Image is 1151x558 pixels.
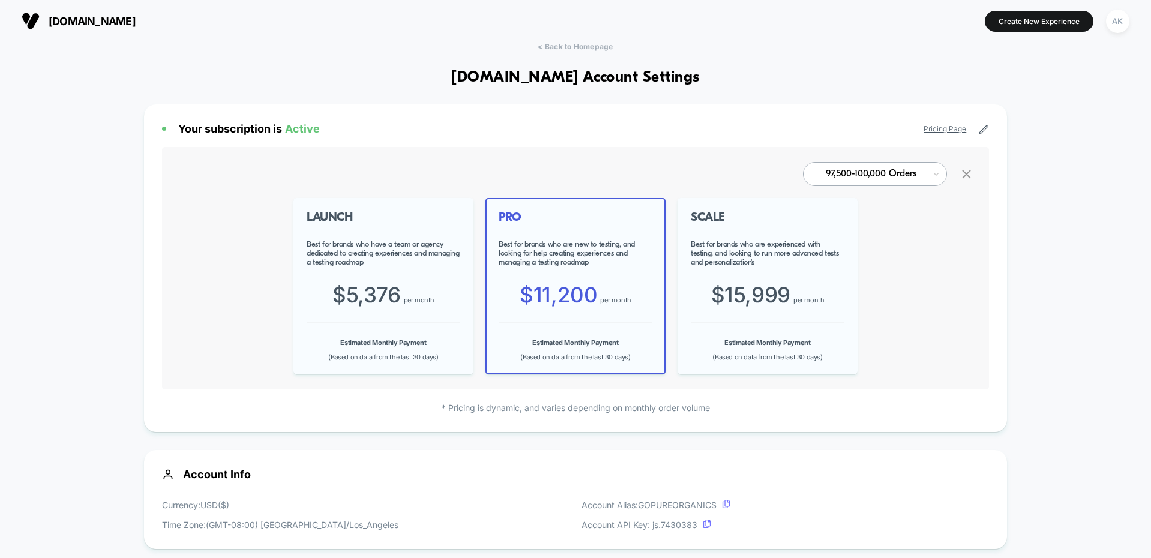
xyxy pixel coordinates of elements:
div: 97,500-100,000 Orders [817,169,925,180]
span: per month [793,296,824,304]
span: (Based on data from the last 30 days) [520,353,630,361]
span: LAUNCH [307,211,460,225]
span: per month [600,296,631,304]
span: < Back to Homepage [538,42,613,51]
b: Estimated Monthly Payment [340,338,426,347]
button: AK [1102,9,1133,34]
p: Time Zone: (GMT-08:00) [GEOGRAPHIC_DATA]/Los_Angeles [162,518,398,531]
span: Best for brands who are experienced with testing, and looking to run more advanced tests and pers... [691,240,844,267]
div: AK [1106,10,1129,33]
span: PRO [499,211,652,225]
span: $ 15,999 [711,282,790,307]
span: $ 11,200 [520,282,597,307]
span: Best for brands who are new to testing, and looking for help creating experiences and managing a ... [499,240,652,267]
button: [DOMAIN_NAME] [18,11,139,31]
button: Create New Experience [985,11,1093,32]
img: Visually logo [22,12,40,30]
p: * Pricing is dynamic, and varies depending on monthly order volume [162,401,990,414]
b: Estimated Monthly Payment [532,338,618,347]
span: [DOMAIN_NAME] [49,15,136,28]
span: (Based on data from the last 30 days) [712,353,822,361]
h1: [DOMAIN_NAME] Account Settings [451,69,699,86]
b: Estimated Monthly Payment [724,338,810,347]
span: Active [285,122,320,135]
span: Account Info [162,468,990,481]
span: per month [404,296,434,304]
span: $ 5,376 [332,282,401,307]
p: Account Alias: GOPUREORGANICS [582,499,730,511]
span: Your subscription is [178,122,320,135]
span: (Based on data from the last 30 days) [328,353,438,361]
p: Account API Key: js. 7430383 [582,518,730,531]
a: Pricing Page [924,124,966,133]
p: Currency: USD ( $ ) [162,499,398,511]
span: SCALE [691,211,844,225]
span: Best for brands who have a team or agency dedicated to creating experiences and managing a testin... [307,240,460,267]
